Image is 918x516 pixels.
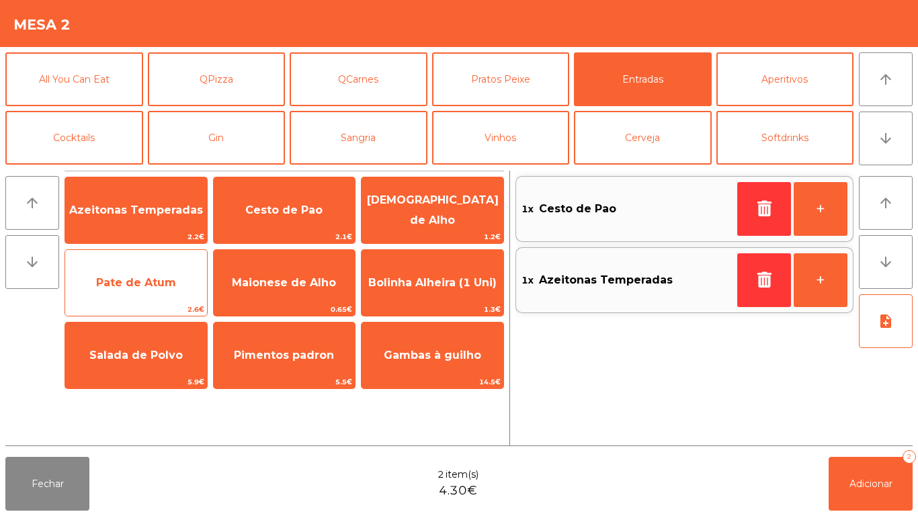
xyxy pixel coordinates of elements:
[232,276,336,289] span: Maionese de Alho
[903,450,916,464] div: 2
[148,52,286,106] button: QPizza
[290,52,427,106] button: QCarnes
[539,199,616,219] span: Cesto de Pao
[245,204,323,216] span: Cesto de Pao
[794,182,847,236] button: +
[437,468,444,482] span: 2
[214,230,356,243] span: 2.1€
[234,349,334,361] span: Pimentos padron
[432,52,570,106] button: Pratos Peixe
[849,478,892,490] span: Adicionar
[384,349,481,361] span: Gambas à guilho
[878,313,894,329] i: note_add
[859,112,913,165] button: arrow_downward
[439,482,477,500] span: 4.30€
[716,111,854,165] button: Softdrinks
[859,294,913,348] button: note_add
[5,111,143,165] button: Cocktails
[148,111,286,165] button: Gin
[13,15,71,35] h4: Mesa 2
[539,270,673,290] span: Azeitonas Temperadas
[878,254,894,270] i: arrow_downward
[69,204,203,216] span: Azeitonas Temperadas
[859,52,913,106] button: arrow_upward
[367,193,499,226] span: [DEMOGRAPHIC_DATA] de Alho
[65,303,207,316] span: 2.6€
[362,230,503,243] span: 1.2€
[829,457,913,511] button: Adicionar2
[574,52,712,106] button: Entradas
[574,111,712,165] button: Cerveja
[24,195,40,211] i: arrow_upward
[5,176,59,230] button: arrow_upward
[368,276,497,289] span: Bolinha Alheira (1 Uni)
[96,276,176,289] span: Pate de Atum
[65,376,207,388] span: 5.9€
[214,303,356,316] span: 0.65€
[859,235,913,289] button: arrow_downward
[878,71,894,87] i: arrow_upward
[521,199,534,219] span: 1x
[5,457,89,511] button: Fechar
[65,230,207,243] span: 2.2€
[859,176,913,230] button: arrow_upward
[521,270,534,290] span: 1x
[362,376,503,388] span: 14.5€
[794,253,847,307] button: +
[214,376,356,388] span: 5.5€
[5,235,59,289] button: arrow_downward
[24,254,40,270] i: arrow_downward
[716,52,854,106] button: Aperitivos
[878,195,894,211] i: arrow_upward
[446,468,478,482] span: item(s)
[878,130,894,146] i: arrow_downward
[290,111,427,165] button: Sangria
[5,52,143,106] button: All You Can Eat
[362,303,503,316] span: 1.3€
[89,349,183,361] span: Salada de Polvo
[432,111,570,165] button: Vinhos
